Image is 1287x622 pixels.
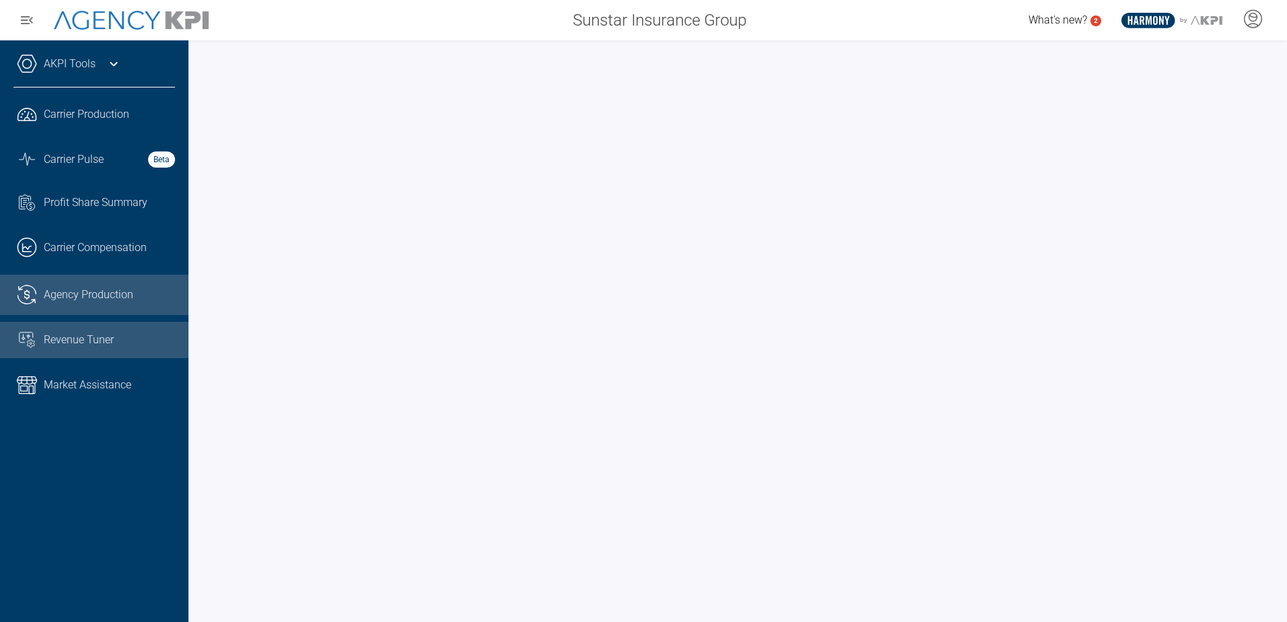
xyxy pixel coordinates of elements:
[44,151,104,168] span: Carrier Pulse
[1090,15,1101,26] a: 2
[573,8,746,32] span: Sunstar Insurance Group
[44,287,133,303] span: Agency Production
[44,195,147,211] span: Profit Share Summary
[1029,13,1087,26] span: What's new?
[44,240,147,256] span: Carrier Compensation
[44,56,96,72] a: AKPI Tools
[148,151,175,168] strong: Beta
[44,332,114,348] span: Revenue Tuner
[44,377,131,393] span: Market Assistance
[44,106,129,123] span: Carrier Production
[1094,17,1098,24] text: 2
[54,11,209,30] img: AgencyKPI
